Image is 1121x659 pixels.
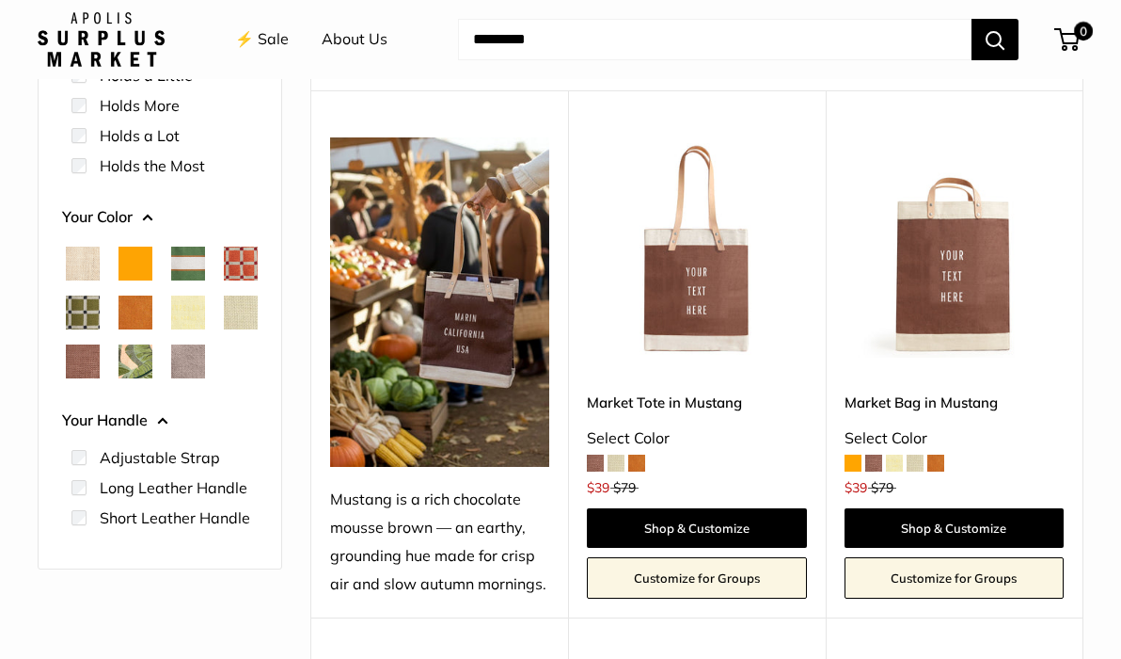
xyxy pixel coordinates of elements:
[587,137,806,357] a: Market Tote in MustangMarket Tote in Mustang
[224,247,258,281] button: Chenille Window Brick
[66,247,100,281] button: Natural
[971,19,1018,60] button: Search
[587,137,806,357] img: Market Tote in Mustang
[587,392,806,413] a: Market Tote in Mustang
[845,137,1064,357] a: Market Bag in MustangMarket Bag in Mustang
[100,94,180,117] label: Holds More
[100,476,247,499] label: Long Leather Handle
[845,137,1064,357] img: Market Bag in Mustang
[118,296,152,329] button: Cognac
[118,345,152,378] button: Palm Leaf
[118,247,152,281] button: Orange
[330,137,549,467] img: Mustang is a rich chocolate mousse brown — an earthy, grounding hue made for crisp air and slow a...
[845,557,1064,599] a: Customize for Groups
[100,154,205,177] label: Holds the Most
[62,203,258,232] button: Your Color
[235,25,289,54] a: ⚡️ Sale
[1056,28,1080,51] a: 0
[171,247,205,281] button: Court Green
[66,296,100,329] button: Chenille Window Sage
[38,12,165,67] img: Apolis: Surplus Market
[1074,22,1093,40] span: 0
[224,296,258,329] button: Mint Sorbet
[100,506,250,529] label: Short Leather Handle
[171,345,205,378] button: Taupe
[845,508,1064,548] a: Shop & Customize
[62,407,258,435] button: Your Handle
[587,479,609,496] span: $39
[613,479,636,496] span: $79
[100,124,180,147] label: Holds a Lot
[845,392,1064,413] a: Market Bag in Mustang
[587,425,806,453] div: Select Color
[322,25,387,54] a: About Us
[845,425,1064,453] div: Select Color
[587,508,806,548] a: Shop & Customize
[458,19,971,60] input: Search...
[66,345,100,378] button: Mustang
[845,479,867,496] span: $39
[171,296,205,329] button: Daisy
[871,479,893,496] span: $79
[100,446,220,469] label: Adjustable Strap
[587,557,806,599] a: Customize for Groups
[330,486,549,599] div: Mustang is a rich chocolate mousse brown — an earthy, grounding hue made for crisp air and slow a...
